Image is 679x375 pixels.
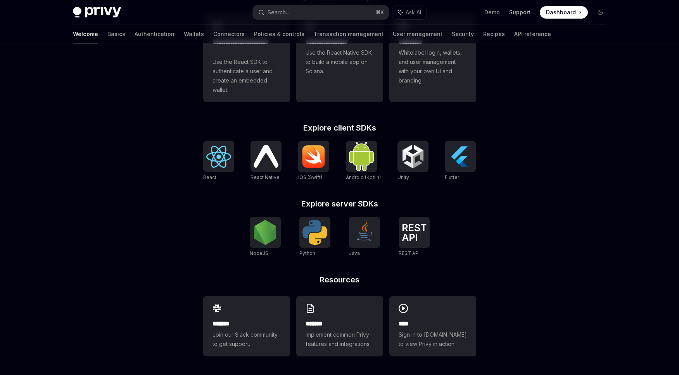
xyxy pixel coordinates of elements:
a: Authentication [135,25,175,43]
span: Unity [397,174,409,180]
a: Transaction management [314,25,384,43]
a: UnityUnity [397,141,428,181]
img: Android (Kotlin) [349,142,374,171]
span: Use the React Native SDK to build a mobile app on Solana. [306,48,374,76]
img: Unity [401,144,425,169]
span: NodeJS [250,250,268,256]
a: User management [393,25,442,43]
span: Whitelabel login, wallets, and user management with your own UI and branding. [399,48,467,85]
a: Android (Kotlin)Android (Kotlin) [346,141,381,181]
span: React [203,174,216,180]
a: React NativeReact Native [251,141,282,181]
img: NodeJS [253,220,278,245]
a: Policies & controls [254,25,304,43]
button: Toggle dark mode [594,6,606,19]
span: Ask AI [406,9,421,16]
button: Ask AI [392,5,427,19]
a: iOS (Swift)iOS (Swift) [298,141,329,181]
span: React Native [251,174,280,180]
span: Java [349,250,360,256]
span: iOS (Swift) [298,174,322,180]
a: REST APIREST API [399,217,430,257]
a: **** **Join our Slack community to get support. [203,296,290,356]
a: **** **Implement common Privy features and integrations. [296,296,383,356]
a: FlutterFlutter [445,141,476,181]
span: ⌘ K [376,9,384,15]
a: API reference [514,25,551,43]
a: Security [452,25,474,43]
a: ReactReact [203,141,234,181]
img: dark logo [73,7,121,18]
img: React [206,146,231,168]
a: ****Sign in to [DOMAIN_NAME] to view Privy in action. [389,296,476,356]
span: Join our Slack community to get support. [213,330,281,349]
a: Recipes [483,25,505,43]
a: Dashboard [540,6,588,19]
a: Support [509,9,530,16]
a: Demo [484,9,500,16]
img: React Native [254,145,278,167]
img: Flutter [448,144,473,169]
span: Android (Kotlin) [346,174,381,180]
img: Python [302,220,327,245]
a: NodeJSNodeJS [250,217,281,257]
a: **** *****Whitelabel login, wallets, and user management with your own UI and branding. [389,14,476,102]
a: Basics [107,25,125,43]
div: Search... [268,8,289,17]
button: Search...⌘K [253,5,389,19]
span: Sign in to [DOMAIN_NAME] to view Privy in action. [399,330,467,349]
a: **** **** **** ***Use the React Native SDK to build a mobile app on Solana. [296,14,383,102]
a: Connectors [213,25,245,43]
img: Java [352,220,377,245]
span: Implement common Privy features and integrations. [306,330,374,349]
span: Dashboard [546,9,576,16]
h2: Explore server SDKs [203,200,476,208]
a: Wallets [184,25,204,43]
h2: Explore client SDKs [203,124,476,132]
img: REST API [402,224,427,241]
a: Welcome [73,25,98,43]
span: REST API [399,250,420,256]
img: iOS (Swift) [301,145,326,168]
a: PythonPython [299,217,330,257]
a: JavaJava [349,217,380,257]
h2: Resources [203,276,476,284]
span: Python [299,250,315,256]
span: Flutter [445,174,459,180]
span: Use the React SDK to authenticate a user and create an embedded wallet. [213,57,281,95]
